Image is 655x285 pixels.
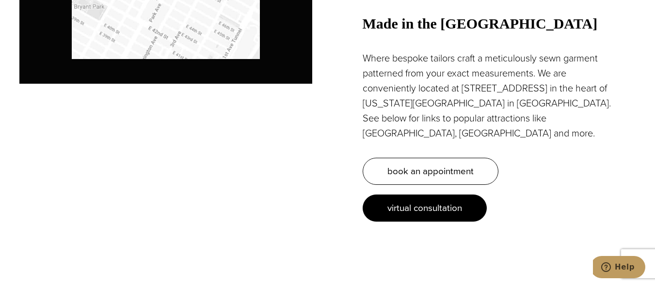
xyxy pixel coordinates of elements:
[363,158,498,185] a: book an appointment
[363,51,617,141] p: Where bespoke tailors craft a meticulously sewn garment patterned from your exact measurements. W...
[363,15,598,31] strong: Made in the [GEOGRAPHIC_DATA]
[387,164,474,178] span: book an appointment
[387,201,462,215] span: virtual consultation
[593,256,645,280] iframe: Opens a widget where you can chat to one of our agents
[363,195,487,222] a: virtual consultation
